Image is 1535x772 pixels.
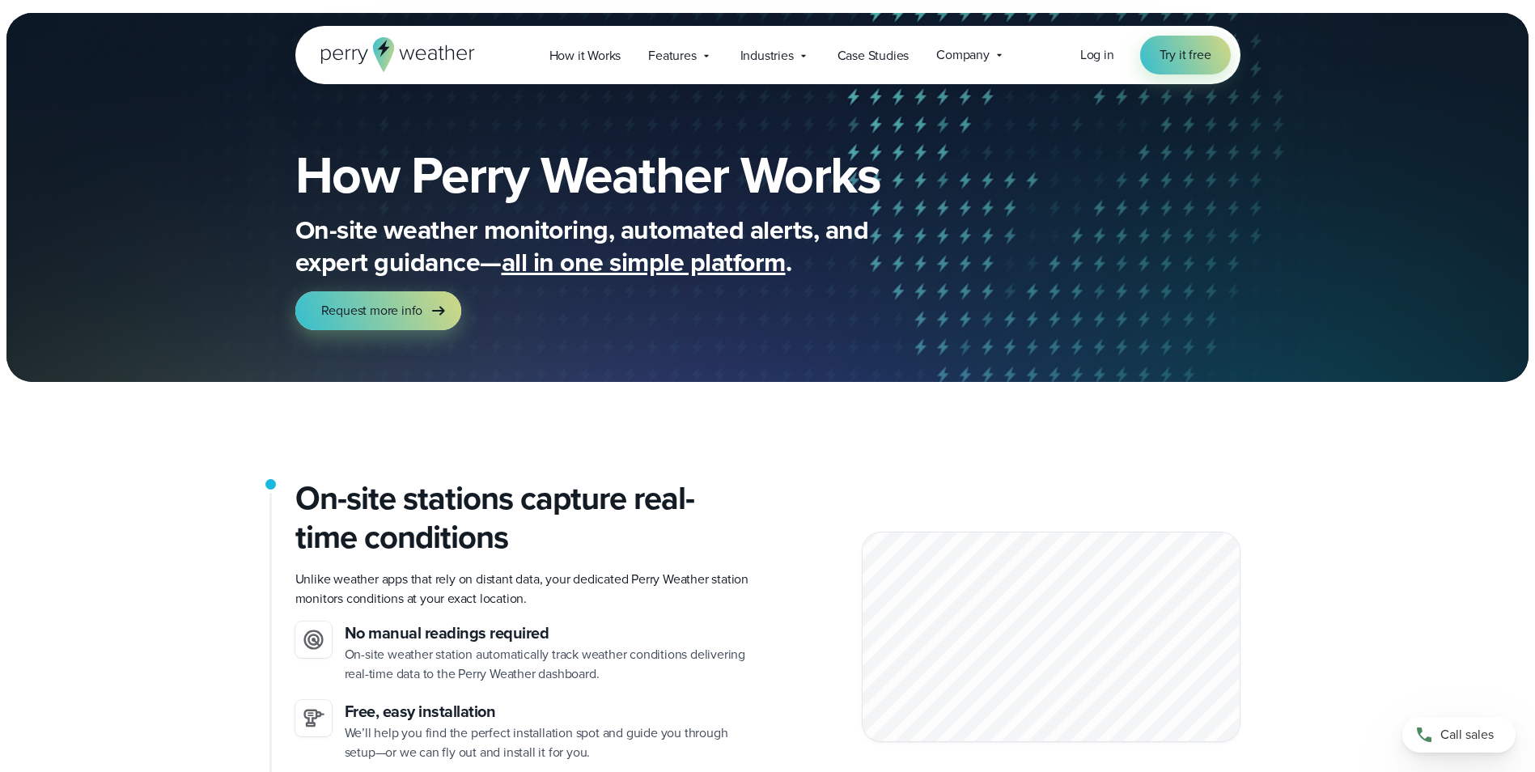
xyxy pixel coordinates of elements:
[1140,36,1231,74] a: Try it free
[345,700,755,723] h3: Free, easy installation
[936,45,990,65] span: Company
[740,46,794,66] span: Industries
[295,291,462,330] a: Request more info
[1080,45,1114,64] span: Log in
[295,149,998,201] h1: How Perry Weather Works
[502,243,786,282] span: all in one simple platform
[321,301,423,320] span: Request more info
[295,214,943,278] p: On-site weather monitoring, automated alerts, and expert guidance— .
[345,723,755,762] p: We’ll help you find the perfect installation spot and guide you through setup—or we can fly out a...
[295,570,755,609] p: Unlike weather apps that rely on distant data, your dedicated Perry Weather station monitors cond...
[1440,725,1494,744] span: Call sales
[549,46,621,66] span: How it Works
[824,39,923,72] a: Case Studies
[536,39,635,72] a: How it Works
[345,645,755,684] p: On-site weather station automatically track weather conditions delivering real-time data to the P...
[837,46,910,66] span: Case Studies
[1160,45,1211,65] span: Try it free
[295,479,755,557] h2: On-site stations capture real-time conditions
[1080,45,1114,65] a: Log in
[345,621,755,645] h3: No manual readings required
[1402,717,1516,753] a: Call sales
[648,46,696,66] span: Features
